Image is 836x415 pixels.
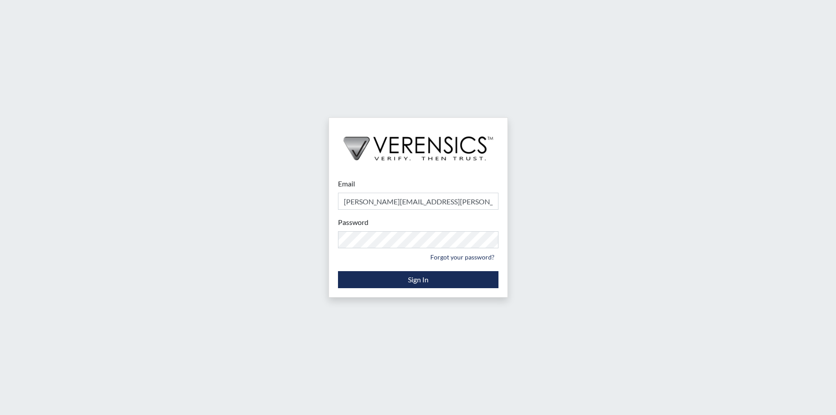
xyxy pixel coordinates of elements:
[426,250,498,264] a: Forgot your password?
[338,217,368,228] label: Password
[338,193,498,210] input: Email
[329,118,507,170] img: logo-wide-black.2aad4157.png
[338,178,355,189] label: Email
[338,271,498,288] button: Sign In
